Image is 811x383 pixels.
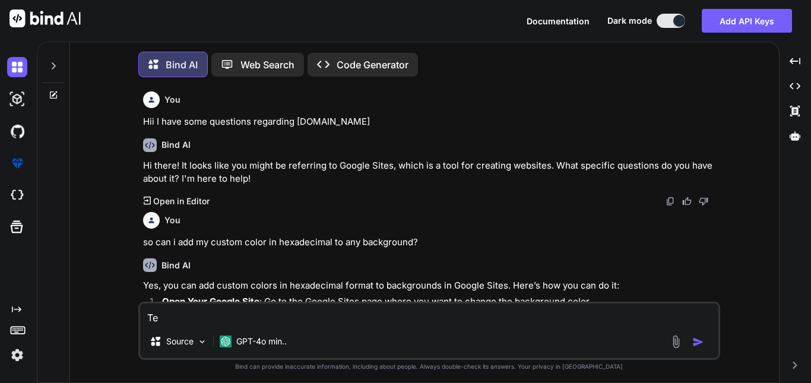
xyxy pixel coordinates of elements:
h6: You [164,214,180,226]
img: darkAi-studio [7,89,27,109]
p: Bind can provide inaccurate information, including about people. Always double-check its answers.... [138,362,720,371]
button: Add API Keys [702,9,792,33]
h6: Bind AI [161,139,191,151]
p: Open in Editor [153,195,210,207]
img: settings [7,345,27,365]
img: dislike [699,197,708,206]
img: GPT-4o mini [220,335,232,347]
h6: You [164,94,180,106]
img: Bind AI [9,10,81,27]
img: Pick Models [197,337,207,347]
h6: Bind AI [161,259,191,271]
textarea: Te [140,303,718,325]
p: GPT-4o min.. [236,335,287,347]
img: cloudideIcon [7,185,27,205]
strong: Open Your Google Site [162,296,259,307]
p: Source [166,335,194,347]
p: : Go to the Google Sites page where you want to change the background color. [162,295,718,309]
img: premium [7,153,27,173]
p: Yes, you can add custom colors in hexadecimal format to backgrounds in Google Sites. Here’s how y... [143,279,718,293]
img: githubDark [7,121,27,141]
p: Code Generator [337,58,408,72]
p: Hii I have some questions regarding [DOMAIN_NAME] [143,115,718,129]
img: copy [666,197,675,206]
img: like [682,197,692,206]
span: Dark mode [607,15,652,27]
p: so can i add my custom color in hexadecimal to any background? [143,236,718,249]
span: Documentation [527,16,590,26]
p: Web Search [240,58,294,72]
p: Hi there! It looks like you might be referring to Google Sites, which is a tool for creating webs... [143,159,718,186]
img: icon [692,336,704,348]
p: Bind AI [166,58,198,72]
img: darkChat [7,57,27,77]
button: Documentation [527,15,590,27]
img: attachment [669,335,683,349]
